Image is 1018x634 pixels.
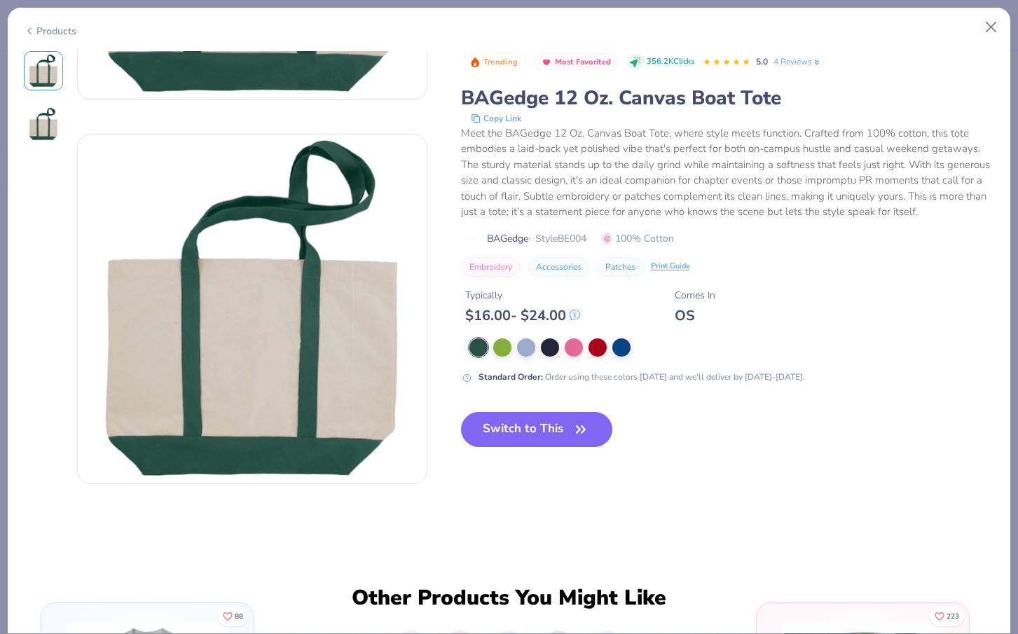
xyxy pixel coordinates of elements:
[602,231,674,246] span: 100% Cotton
[343,586,675,611] div: Other Products You Might Like
[930,607,964,626] button: Like
[461,85,995,111] div: BAGedge 12 Oz. Canvas Boat Tote
[27,107,60,141] img: Back
[461,233,480,244] img: brand logo
[651,261,690,273] div: Print Guide
[461,412,613,447] button: Switch to This
[535,231,586,246] span: Style BE004
[218,607,248,626] button: Like
[483,58,518,66] span: Trending
[597,257,644,277] button: Patches
[469,57,481,68] img: Trending sort
[24,24,76,39] div: Products
[675,288,715,303] div: Comes In
[479,371,805,383] div: Order using these colors [DATE] and we'll deliver by [DATE]-[DATE].
[675,307,715,324] div: OS
[647,56,694,68] span: 356.2K Clicks
[78,135,427,483] img: Back
[541,57,552,68] img: Most Favorited sort
[462,53,525,71] button: Badge Button
[978,14,1005,41] button: Close
[555,58,611,66] span: Most Favorited
[235,613,243,620] span: 88
[487,231,528,246] span: BAGedge
[461,125,995,220] div: Meet the BAGedge 12 Oz. Canvas Boat Tote, where style meets function. Crafted from 100% cotton, t...
[27,54,60,88] img: Front
[773,55,822,68] a: 4 Reviews
[479,371,543,383] strong: Standard Order :
[467,111,525,125] button: copy to clipboard
[703,51,750,74] div: 5.0 Stars
[947,613,959,620] span: 223
[461,257,521,277] button: Embroidery
[465,288,580,303] div: Typically
[528,257,590,277] button: Accessories
[534,53,619,71] button: Badge Button
[465,307,580,324] div: $ 16.00 - $ 24.00
[756,56,768,67] span: 5.0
